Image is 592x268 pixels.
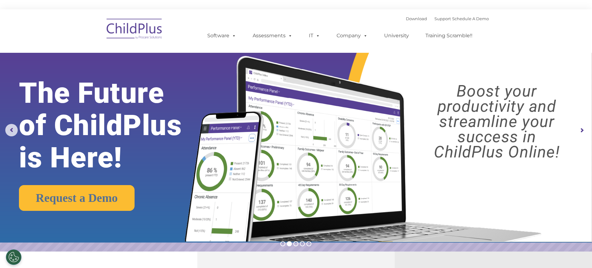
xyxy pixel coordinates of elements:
[409,84,585,160] rs-layer: Boost your productivity and streamline your success in ChildPlus Online!
[246,30,299,42] a: Assessments
[490,201,592,268] iframe: Chat Widget
[330,30,374,42] a: Company
[406,16,489,21] font: |
[6,249,21,265] button: Cookies Settings
[303,30,326,42] a: IT
[378,30,415,42] a: University
[19,185,135,211] a: Request a Demo
[19,77,208,174] rs-layer: The Future of ChildPlus is Here!
[406,16,427,21] a: Download
[419,30,479,42] a: Training Scramble!!
[103,14,166,45] img: ChildPlus by Procare Solutions
[201,30,242,42] a: Software
[86,66,113,71] span: Phone number
[86,41,105,46] span: Last name
[434,16,451,21] a: Support
[452,16,489,21] a: Schedule A Demo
